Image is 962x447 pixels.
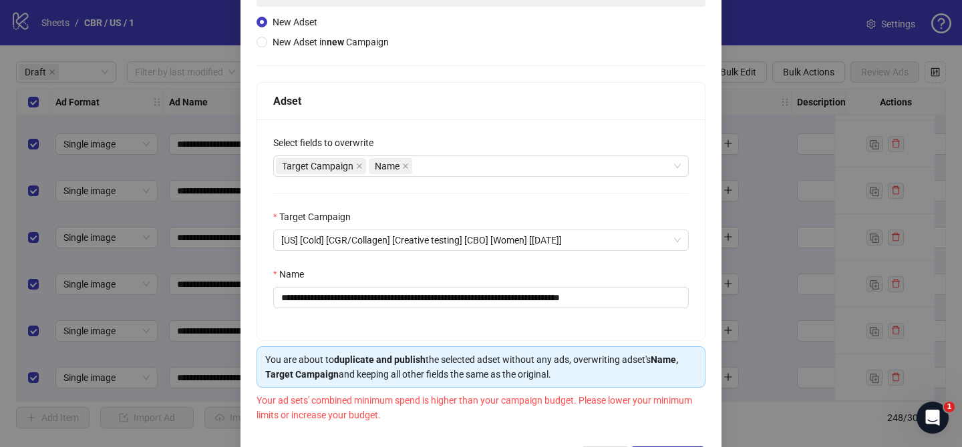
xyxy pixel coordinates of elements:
label: Select fields to overwrite [273,135,382,150]
iframe: Intercom live chat [917,402,949,434]
strong: Name, Target Campaign [265,354,678,380]
span: close [356,163,363,169]
span: New Adset [273,17,317,27]
label: Target Campaign [273,209,359,224]
span: Target Campaign [282,159,353,173]
span: [US] [Cold] [CGR/Collagen] [Creative testing] [CBO] [Women] [30 Jul 2025] [281,230,681,250]
span: Your ad sets' combined minimum spend is higher than your campaign budget. Please lower your minim... [257,395,692,420]
strong: duplicate and publish [334,354,426,365]
div: You are about to the selected adset without any ads, overwriting adset's and keeping all other fi... [265,352,697,382]
input: Name [273,287,689,308]
span: Target Campaign [276,158,366,174]
strong: new [327,37,344,47]
span: New Adset in Campaign [273,37,389,47]
span: close [402,163,409,169]
div: Adset [273,93,689,109]
span: Name [369,158,412,174]
span: 1 [944,402,955,412]
span: Name [375,159,399,173]
label: Name [273,267,313,282]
